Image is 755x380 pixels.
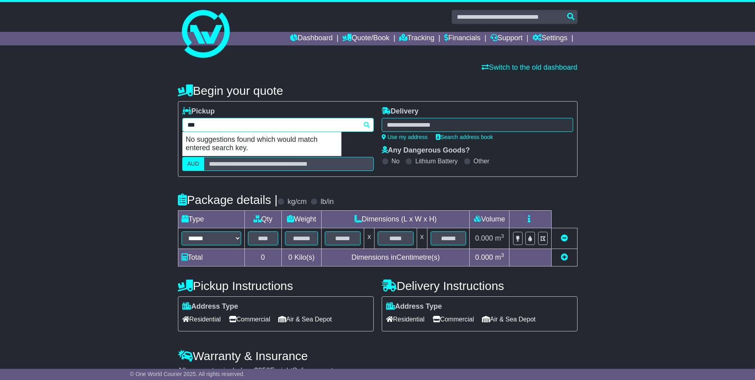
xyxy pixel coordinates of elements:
[364,228,375,249] td: x
[183,132,341,156] p: No suggestions found which would match entered search key.
[287,198,306,206] label: kg/cm
[182,313,221,325] span: Residential
[382,107,419,116] label: Delivery
[322,211,470,228] td: Dimensions (L x W x H)
[229,313,270,325] span: Commercial
[501,233,504,239] sup: 3
[244,211,281,228] td: Qty
[475,253,493,261] span: 0.000
[382,146,470,155] label: Any Dangerous Goods?
[178,211,244,228] td: Type
[561,234,568,242] a: Remove this item
[444,32,480,45] a: Financials
[417,228,427,249] td: x
[386,313,425,325] span: Residential
[278,313,332,325] span: Air & Sea Depot
[281,211,322,228] td: Weight
[244,249,281,266] td: 0
[474,157,490,165] label: Other
[482,63,577,71] a: Switch to the old dashboard
[178,193,278,206] h4: Package details |
[178,249,244,266] td: Total
[475,234,493,242] span: 0.000
[470,211,509,228] td: Volume
[182,107,215,116] label: Pickup
[495,234,504,242] span: m
[433,313,474,325] span: Commercial
[392,157,400,165] label: No
[415,157,458,165] label: Lithium Battery
[320,198,334,206] label: lb/in
[182,118,374,132] typeahead: Please provide city
[495,253,504,261] span: m
[386,302,442,311] label: Address Type
[561,253,568,261] a: Add new item
[490,32,523,45] a: Support
[130,371,245,377] span: © One World Courier 2025. All rights reserved.
[178,366,577,375] div: All our quotes include a $ FreightSafe warranty.
[501,252,504,258] sup: 3
[258,366,270,374] span: 250
[482,313,536,325] span: Air & Sea Depot
[182,302,238,311] label: Address Type
[288,253,292,261] span: 0
[382,279,577,292] h4: Delivery Instructions
[178,84,577,97] h4: Begin your quote
[382,134,428,140] a: Use my address
[178,279,374,292] h4: Pickup Instructions
[182,157,205,171] label: AUD
[342,32,389,45] a: Quote/Book
[533,32,568,45] a: Settings
[178,349,577,362] h4: Warranty & Insurance
[322,249,470,266] td: Dimensions in Centimetre(s)
[399,32,434,45] a: Tracking
[281,249,322,266] td: Kilo(s)
[436,134,493,140] a: Search address book
[290,32,333,45] a: Dashboard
